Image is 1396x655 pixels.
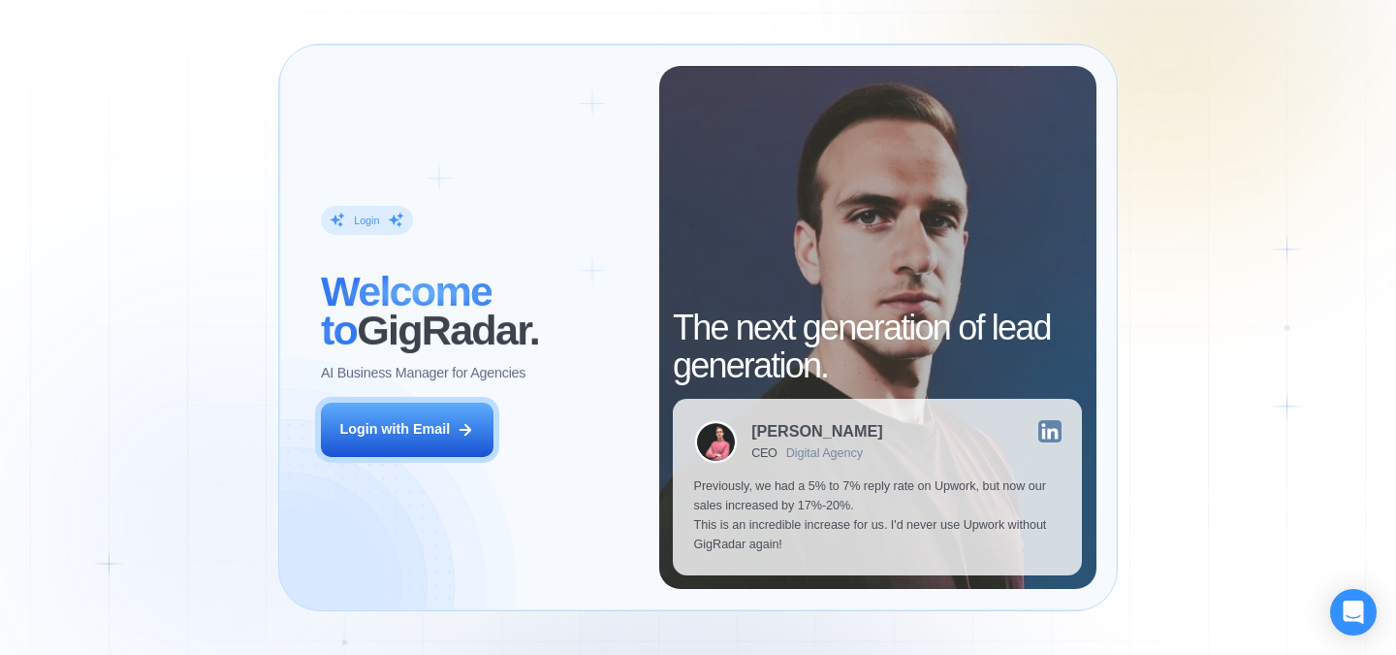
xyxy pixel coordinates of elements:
div: Digital Agency [786,446,863,460]
div: CEO [751,446,777,460]
div: Login with Email [339,420,450,440]
span: Welcome to [321,268,492,353]
button: Login with Email [321,403,493,457]
h2: The next generation of lead generation. [673,309,1082,385]
p: Previously, we had a 5% to 7% reply rate on Upwork, but now our sales increased by 17%-20%. This ... [694,477,1062,554]
h2: ‍ GigRadar. [321,273,638,349]
p: AI Business Manager for Agencies [321,364,525,383]
div: Login [354,213,379,227]
div: [PERSON_NAME] [751,423,882,439]
div: Open Intercom Messenger [1330,589,1377,636]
